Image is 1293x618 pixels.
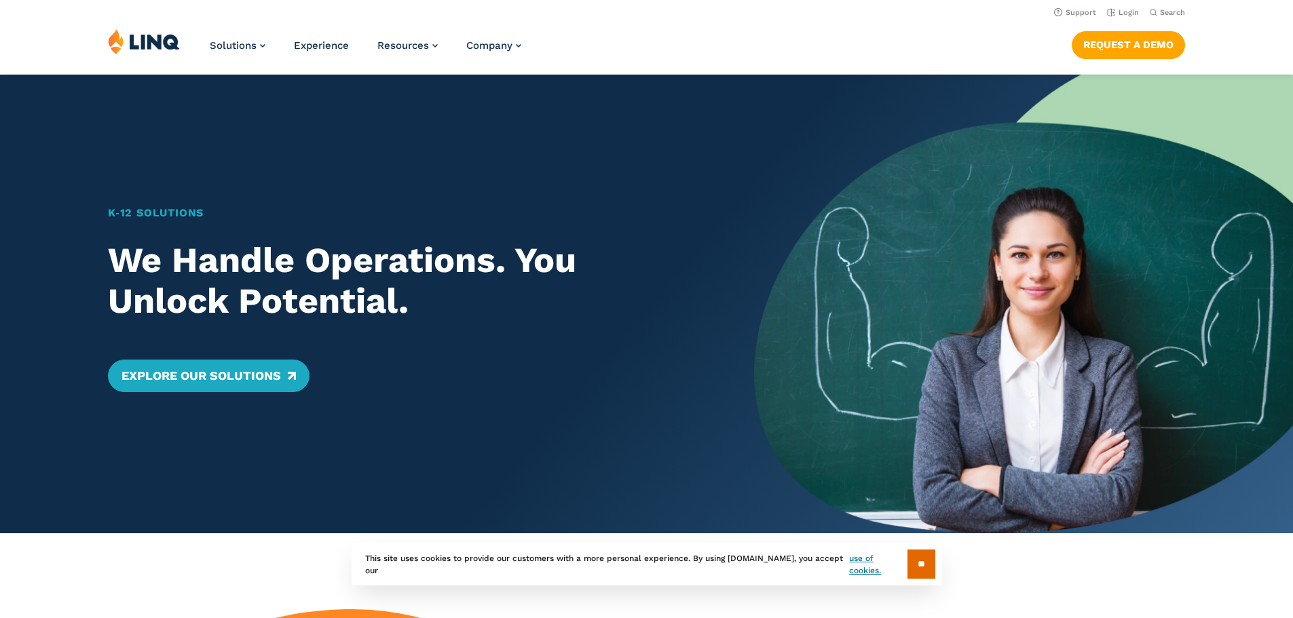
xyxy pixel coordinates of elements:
[377,39,429,52] span: Resources
[108,360,310,392] a: Explore Our Solutions
[849,552,907,577] a: use of cookies.
[377,39,438,52] a: Resources
[1160,8,1185,17] span: Search
[1107,8,1139,17] a: Login
[466,39,521,52] a: Company
[1054,8,1096,17] a: Support
[210,28,521,73] nav: Primary Navigation
[754,75,1293,533] img: Home Banner
[1072,28,1185,58] nav: Button Navigation
[108,240,702,322] h2: We Handle Operations. You Unlock Potential.
[210,39,257,52] span: Solutions
[466,39,512,52] span: Company
[210,39,265,52] a: Solutions
[1150,7,1185,18] button: Open Search Bar
[108,28,180,54] img: LINQ | K‑12 Software
[352,543,942,585] div: This site uses cookies to provide our customers with a more personal experience. By using [DOMAIN...
[1072,31,1185,58] a: Request a Demo
[294,39,349,52] a: Experience
[108,205,702,221] h1: K‑12 Solutions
